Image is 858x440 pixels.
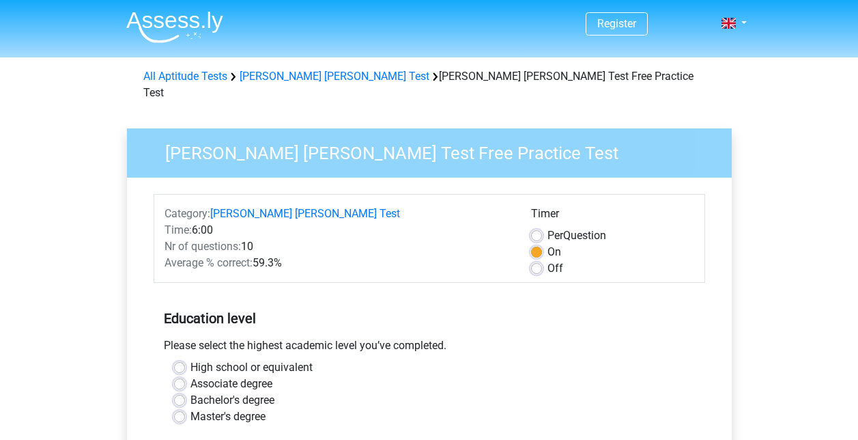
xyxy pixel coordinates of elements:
[154,255,521,271] div: 59.3%
[547,260,563,277] label: Off
[190,359,313,376] label: High school or equivalent
[138,68,721,101] div: [PERSON_NAME] [PERSON_NAME] Test Free Practice Test
[154,238,521,255] div: 10
[240,70,429,83] a: [PERSON_NAME] [PERSON_NAME] Test
[165,256,253,269] span: Average % correct:
[154,222,521,238] div: 6:00
[597,17,636,30] a: Register
[190,376,272,392] label: Associate degree
[547,229,563,242] span: Per
[165,240,241,253] span: Nr of questions:
[165,207,210,220] span: Category:
[210,207,400,220] a: [PERSON_NAME] [PERSON_NAME] Test
[531,206,694,228] div: Timer
[149,137,721,164] h3: [PERSON_NAME] [PERSON_NAME] Test Free Practice Test
[143,70,227,83] a: All Aptitude Tests
[165,223,192,236] span: Time:
[547,244,561,260] label: On
[190,392,274,409] label: Bachelor's degree
[154,338,705,359] div: Please select the highest academic level you’ve completed.
[190,409,266,425] label: Master's degree
[547,228,606,244] label: Question
[126,11,223,43] img: Assessly
[164,305,695,332] h5: Education level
